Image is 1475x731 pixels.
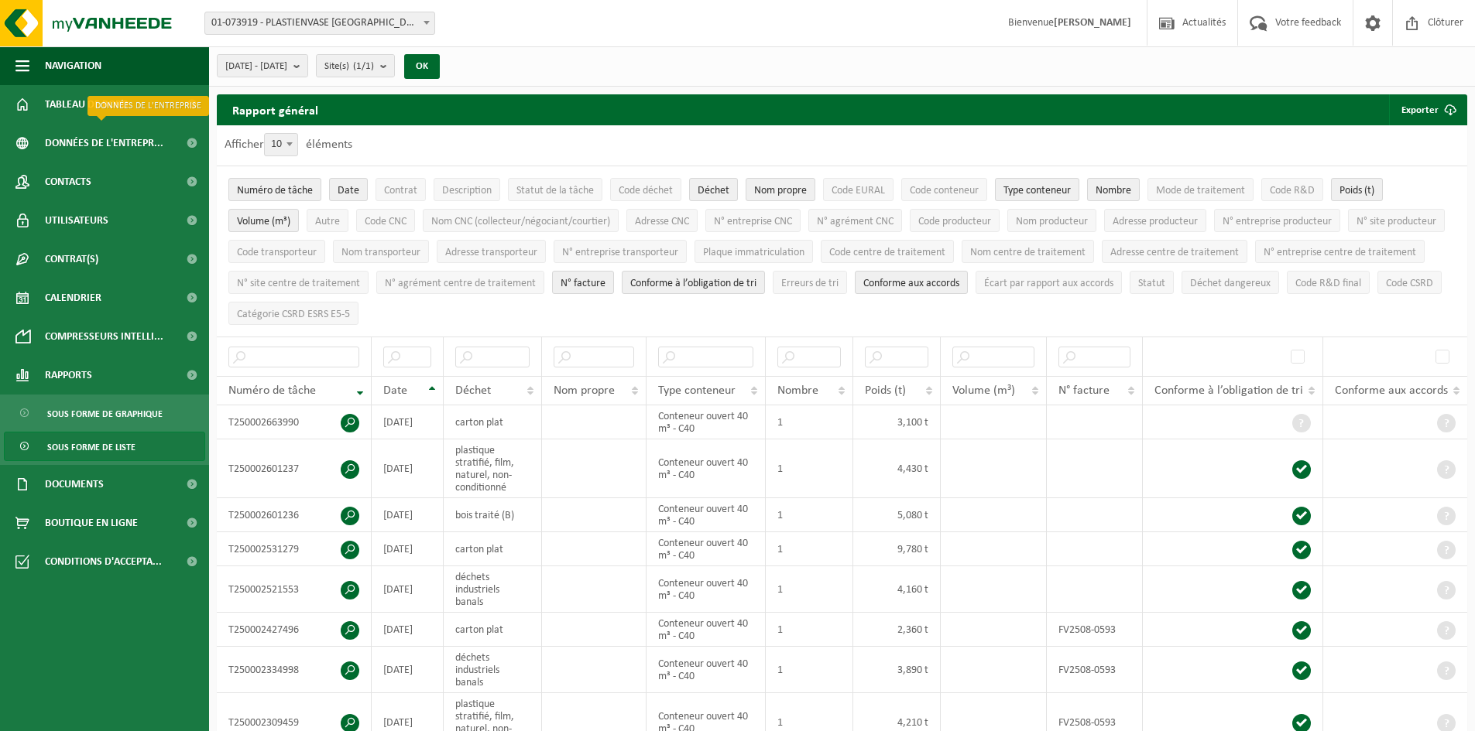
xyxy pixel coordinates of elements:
td: T250002663990 [217,405,372,439]
button: DéchetDéchet: Activate to sort [689,178,738,201]
button: Adresse transporteurAdresse transporteur: Activate to sort [437,240,546,263]
span: Type conteneur [658,384,736,397]
button: Catégorie CSRD ESRS E5-5Catégorie CSRD ESRS E5-5: Activate to sort [228,302,358,325]
button: Code centre de traitementCode centre de traitement: Activate to sort [821,240,954,263]
td: 2,360 t [853,613,941,647]
td: FV2508-0593 [1047,613,1143,647]
button: Code R&D finalCode R&amp;D final: Activate to sort [1287,271,1370,294]
span: 10 [265,134,297,155]
td: 4,430 t [853,439,941,498]
button: Nom producteurNom producteur: Activate to sort [1007,209,1096,232]
span: 01-073919 - PLASTIENVASE FRANCIA - ARRAS [205,12,434,34]
span: Erreurs de tri [781,278,839,289]
td: 1 [766,439,853,498]
td: 9,780 t [853,532,941,566]
span: 10 [264,133,298,156]
span: Poids (t) [1340,185,1374,196]
td: Conteneur ouvert 40 m³ - C40 [647,532,766,566]
td: [DATE] [372,498,444,532]
button: N° factureN° facture: Activate to sort [552,271,614,294]
span: Nom propre [754,185,807,196]
button: Poids (t)Poids (t): Activate to sort [1331,178,1383,201]
button: N° site centre de traitementN° site centre de traitement: Activate to sort [228,271,369,294]
span: Volume (m³) [952,384,1015,397]
span: Code CSRD [1386,278,1433,289]
button: Nom transporteurNom transporteur: Activate to sort [333,240,429,263]
td: carton plat [444,405,542,439]
td: [DATE] [372,566,444,613]
td: Conteneur ouvert 40 m³ - C40 [647,566,766,613]
button: N° site producteurN° site producteur : Activate to sort [1348,209,1445,232]
button: N° entreprise centre de traitementN° entreprise centre de traitement: Activate to sort [1255,240,1425,263]
span: Date [338,185,359,196]
span: Compresseurs intelli... [45,317,163,356]
td: T250002521553 [217,566,372,613]
span: Code transporteur [237,247,317,258]
label: Afficher éléments [225,138,352,151]
button: Statut de la tâcheStatut de la tâche: Activate to sort [508,178,602,201]
td: [DATE] [372,532,444,566]
span: Code EURAL [832,185,885,196]
span: Sous forme de graphique [47,399,163,429]
td: 1 [766,647,853,693]
button: Nom propreNom propre: Activate to sort [746,178,815,201]
td: 1 [766,498,853,532]
button: Code CSRDCode CSRD: Activate to sort [1377,271,1442,294]
span: Adresse producteur [1113,216,1198,227]
span: Numéro de tâche [237,185,313,196]
span: N° entreprise CNC [714,216,792,227]
td: carton plat [444,613,542,647]
span: [DATE] - [DATE] [225,55,287,78]
span: Code centre de traitement [829,247,945,258]
button: N° agrément centre de traitementN° agrément centre de traitement: Activate to sort [376,271,544,294]
span: N° agrément CNC [817,216,894,227]
td: 3,890 t [853,647,941,693]
span: Type conteneur [1003,185,1071,196]
strong: [PERSON_NAME] [1054,17,1131,29]
td: 5,080 t [853,498,941,532]
span: Mode de traitement [1156,185,1245,196]
button: Conforme aux accords : Activate to sort [855,271,968,294]
button: Code transporteurCode transporteur: Activate to sort [228,240,325,263]
td: Conteneur ouvert 40 m³ - C40 [647,613,766,647]
button: Adresse CNCAdresse CNC: Activate to sort [626,209,698,232]
span: Adresse centre de traitement [1110,247,1239,258]
button: Erreurs de triErreurs de tri: Activate to sort [773,271,847,294]
span: Code R&D [1270,185,1315,196]
span: Nombre [1096,185,1131,196]
iframe: chat widget [8,697,259,731]
td: bois traité (B) [444,498,542,532]
button: DateDate: Activate to sort [329,178,368,201]
span: Sous forme de liste [47,432,135,462]
span: Site(s) [324,55,374,78]
button: Code conteneurCode conteneur: Activate to sort [901,178,987,201]
span: Conditions d'accepta... [45,542,162,581]
td: [DATE] [372,439,444,498]
span: Écart par rapport aux accords [984,278,1113,289]
button: N° entreprise transporteurN° entreprise transporteur: Activate to sort [554,240,687,263]
button: Déchet dangereux : Activate to sort [1182,271,1279,294]
span: Nombre [777,384,818,397]
td: T250002334998 [217,647,372,693]
span: Déchet [698,185,729,196]
td: [DATE] [372,405,444,439]
span: N° facture [1058,384,1110,397]
span: 01-073919 - PLASTIENVASE FRANCIA - ARRAS [204,12,435,35]
button: OK [404,54,440,79]
button: N° agrément CNCN° agrément CNC: Activate to sort [808,209,902,232]
span: Code R&D final [1295,278,1361,289]
span: Conforme aux accords [1335,384,1448,397]
span: Rapports [45,356,92,395]
button: Code déchetCode déchet: Activate to sort [610,178,681,201]
span: N° site producteur [1357,216,1436,227]
td: T250002601237 [217,439,372,498]
span: Déchet dangereux [1190,278,1271,289]
button: Numéro de tâcheNuméro de tâche: Activate to remove sorting [228,178,321,201]
span: N° entreprise centre de traitement [1264,247,1416,258]
td: plastique stratifié, film, naturel, non-conditionné [444,439,542,498]
span: N° site centre de traitement [237,278,360,289]
td: Conteneur ouvert 40 m³ - C40 [647,439,766,498]
td: déchets industriels banals [444,566,542,613]
span: Boutique en ligne [45,504,138,542]
span: Déchet [455,384,491,397]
